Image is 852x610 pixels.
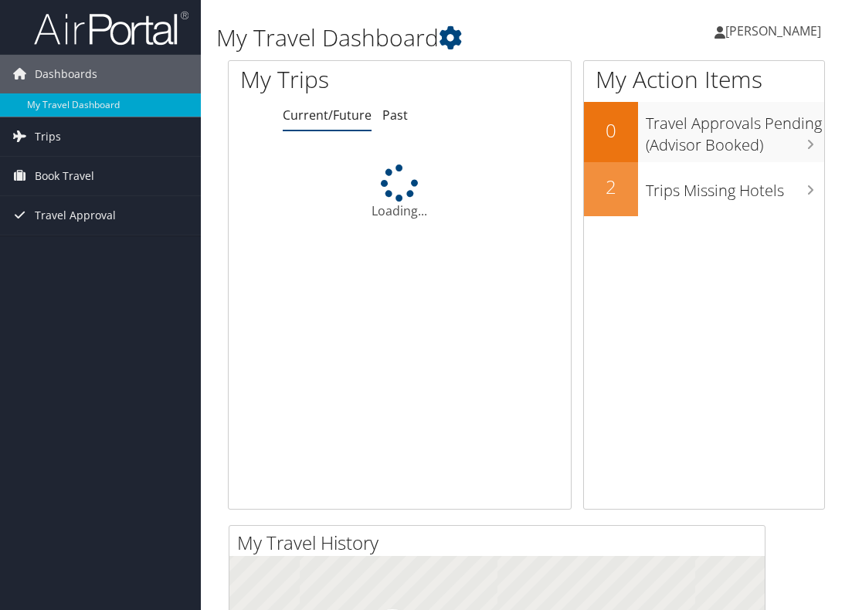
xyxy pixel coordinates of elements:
[35,117,61,156] span: Trips
[237,530,765,556] h2: My Travel History
[35,55,97,93] span: Dashboards
[584,174,638,200] h2: 2
[646,172,824,202] h3: Trips Missing Hotels
[382,107,408,124] a: Past
[646,105,824,156] h3: Travel Approvals Pending (Advisor Booked)
[715,8,837,54] a: [PERSON_NAME]
[35,196,116,235] span: Travel Approval
[34,10,188,46] img: airportal-logo.png
[584,117,638,144] h2: 0
[240,63,416,96] h1: My Trips
[283,107,372,124] a: Current/Future
[725,22,821,39] span: [PERSON_NAME]
[216,22,630,54] h1: My Travel Dashboard
[229,164,571,220] div: Loading...
[584,102,824,161] a: 0Travel Approvals Pending (Advisor Booked)
[584,162,824,216] a: 2Trips Missing Hotels
[584,63,824,96] h1: My Action Items
[35,157,94,195] span: Book Travel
